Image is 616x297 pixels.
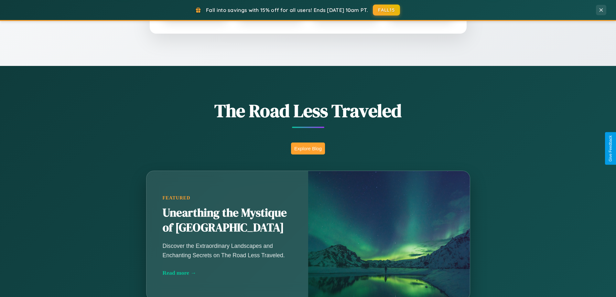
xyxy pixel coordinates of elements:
button: Explore Blog [291,143,325,154]
span: Fall into savings with 15% off for all users! Ends [DATE] 10am PT. [206,7,368,13]
p: Discover the Extraordinary Landscapes and Enchanting Secrets on The Road Less Traveled. [163,241,292,260]
button: FALL15 [373,5,400,16]
h2: Unearthing the Mystique of [GEOGRAPHIC_DATA] [163,206,292,235]
div: Read more → [163,270,292,276]
div: Featured [163,195,292,201]
div: Give Feedback [608,135,613,162]
h1: The Road Less Traveled [114,98,502,123]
